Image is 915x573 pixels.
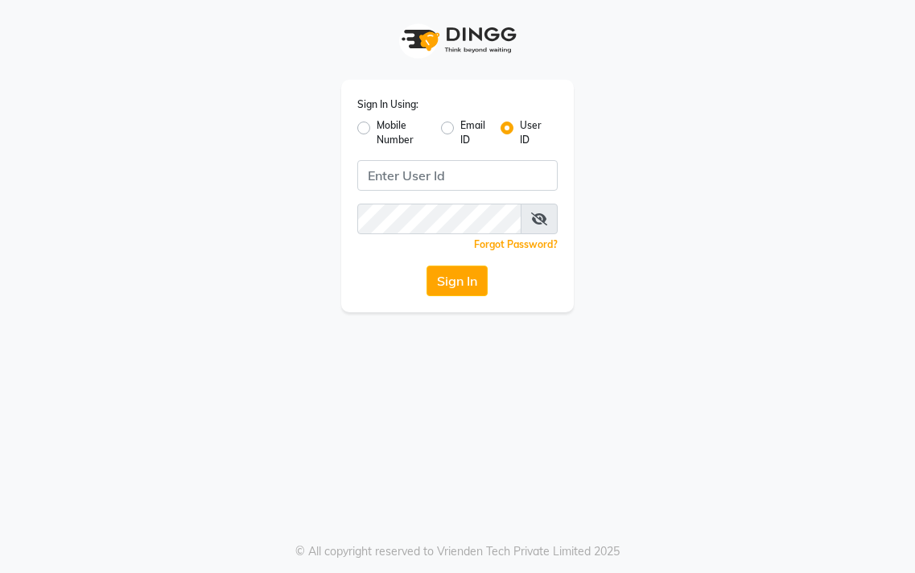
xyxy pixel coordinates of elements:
label: User ID [520,118,545,147]
button: Sign In [427,266,488,296]
label: Mobile Number [377,118,428,147]
label: Sign In Using: [357,97,418,112]
input: Username [357,204,522,234]
input: Username [357,160,558,191]
a: Forgot Password? [474,238,558,250]
label: Email ID [460,118,488,147]
img: logo1.svg [393,16,521,64]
